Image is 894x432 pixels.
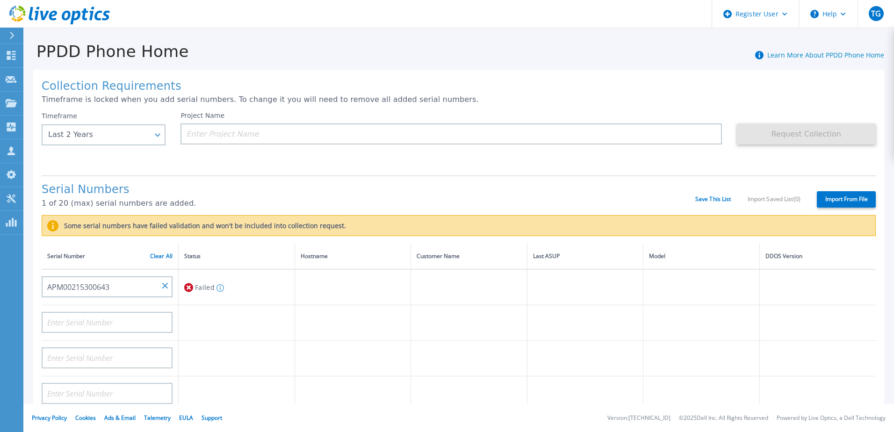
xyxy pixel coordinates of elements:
a: Telemetry [144,414,171,422]
th: DDOS Version [759,244,876,269]
span: TG [871,10,881,17]
a: Clear All [150,253,173,259]
a: Privacy Policy [32,414,67,422]
li: Powered by Live Optics, a Dell Technology [777,415,886,421]
h1: Serial Numbers [42,183,695,196]
input: Enter Serial Number [42,312,173,333]
th: Model [643,244,760,269]
a: Support [202,414,222,422]
li: © 2025 Dell Inc. All Rights Reserved [679,415,768,421]
div: Failed [184,279,289,296]
th: Hostname [295,244,411,269]
div: Last 2 Years [48,130,149,139]
a: Learn More About PPDD Phone Home [767,50,884,59]
a: Ads & Email [104,414,136,422]
button: Request Collection [737,123,876,144]
label: Some serial numbers have failed validation and won't be included into collection request. [58,222,346,230]
a: Cookies [75,414,96,422]
label: Import From File [817,191,876,208]
label: Project Name [180,112,224,119]
input: Enter Serial Number [42,347,173,368]
th: Customer Name [411,244,527,269]
p: Timeframe is locked when you add serial numbers. To change it you will need to remove all added s... [42,95,876,104]
input: Enter Project Name [180,123,721,144]
a: EULA [179,414,193,422]
a: Save This List [695,196,731,202]
div: Serial Number [47,251,173,261]
input: Enter Serial Number [42,383,173,404]
input: Enter Serial Number [42,276,173,297]
h1: PPDD Phone Home [23,43,189,61]
th: Last ASUP [527,244,643,269]
h1: Collection Requirements [42,80,876,93]
label: Timeframe [42,112,77,120]
th: Status [179,244,295,269]
p: 1 of 20 (max) serial numbers are added. [42,199,695,208]
li: Version: [TECHNICAL_ID] [607,415,670,421]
